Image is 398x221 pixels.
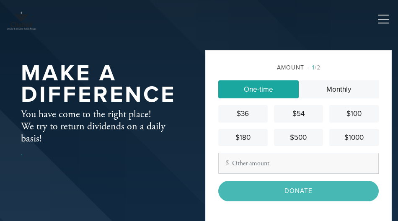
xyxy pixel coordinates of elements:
div: $54 [277,108,320,119]
img: at_LSU_%26_Greater_Baton_Rouge-purpleTop_0%20%281%29%20-%20Edited%20%281%29.png [6,4,36,34]
input: Other amount [218,153,379,174]
a: $36 [218,105,268,123]
a: Monthly [299,80,379,98]
a: $100 [329,105,379,123]
a: $1000 [329,129,379,146]
a: $180 [218,129,268,146]
a: $500 [274,129,323,146]
a: One-time [218,80,299,98]
div: $180 [222,132,264,143]
h4: You have come to the right place! We try to return dividends on a daily basis! [21,108,178,144]
div: Amount [218,63,379,72]
div: $1000 [333,132,375,143]
span: 1 [312,64,315,71]
a: . [21,149,23,158]
div: $36 [222,108,264,119]
h1: Make A Difference [21,62,178,105]
span: /2 [307,64,320,71]
a: $54 [274,105,323,123]
div: $500 [277,132,320,143]
div: $100 [333,108,375,119]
